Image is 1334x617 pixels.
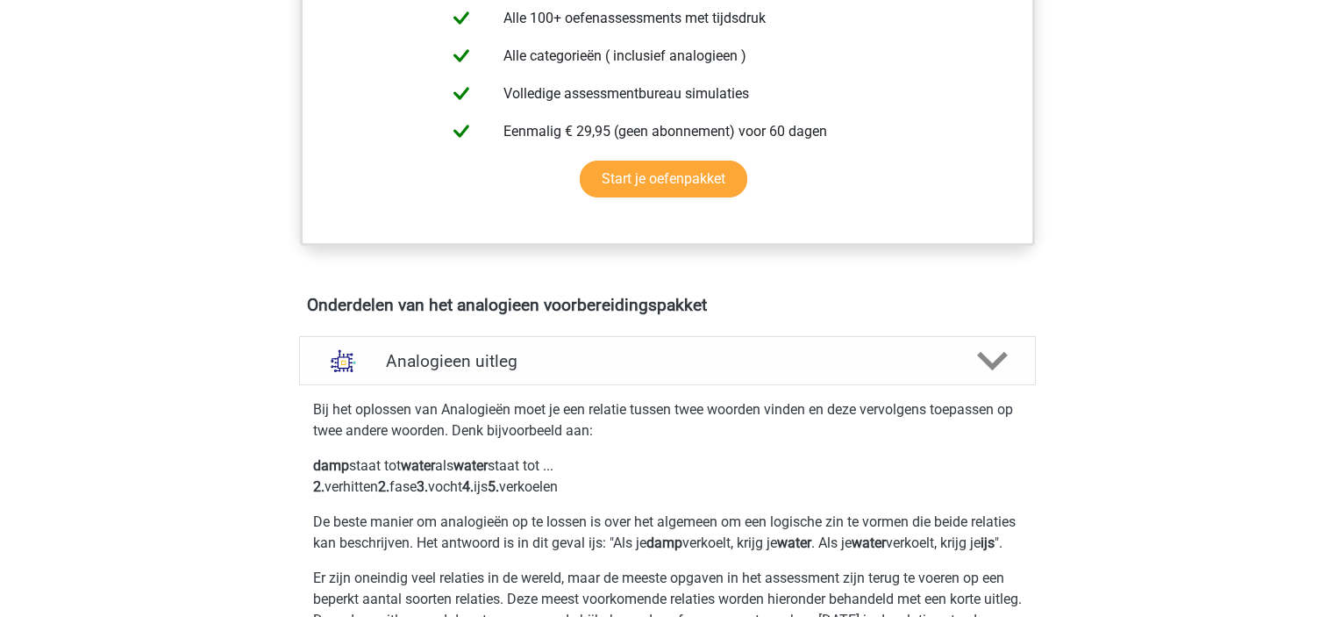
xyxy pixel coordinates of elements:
h4: Onderdelen van het analogieen voorbereidingspakket [307,295,1028,315]
b: 2. [378,478,389,495]
b: 4. [462,478,474,495]
b: ijs [981,534,995,551]
b: water [777,534,811,551]
b: water [852,534,886,551]
p: De beste manier om analogieën op te lossen is over het algemeen om een logische zin te vormen die... [313,512,1022,554]
b: damp [646,534,682,551]
img: analogieen uitleg [321,339,366,384]
b: damp [313,457,349,474]
a: uitleg Analogieen uitleg [292,336,1043,385]
b: water [401,457,435,474]
b: water [453,457,488,474]
b: 2. [313,478,325,495]
b: 3. [417,478,428,495]
a: Start je oefenpakket [580,161,747,197]
p: Bij het oplossen van Analogieën moet je een relatie tussen twee woorden vinden en deze vervolgens... [313,399,1022,441]
p: staat tot als staat tot ... verhitten fase vocht ijs verkoelen [313,456,1022,498]
b: 5. [488,478,499,495]
h4: Analogieen uitleg [386,351,949,371]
